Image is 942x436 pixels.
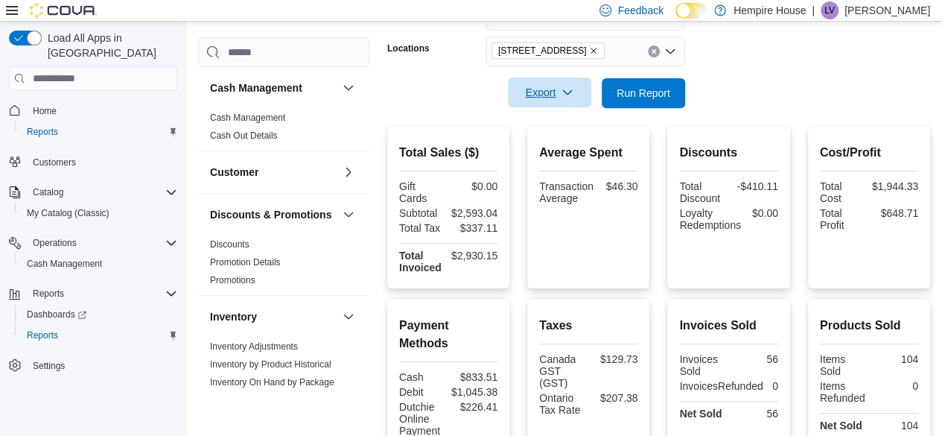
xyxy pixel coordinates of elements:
[820,317,918,335] h2: Products Sold
[844,1,930,19] p: [PERSON_NAME]
[399,317,497,353] h2: Payment Methods
[27,154,82,171] a: Customers
[872,207,918,219] div: $648.71
[732,180,778,192] div: -$410.11
[210,377,334,388] a: Inventory On Hand by Package
[399,250,442,274] strong: Total Invoiced
[872,353,918,365] div: 104
[508,78,591,107] button: Export
[340,163,357,181] button: Customer
[599,180,638,192] div: $46.30
[210,341,298,353] span: Inventory Adjustments
[210,207,331,222] h3: Discounts & Promotions
[451,401,497,413] div: $226.41
[648,45,660,57] button: Clear input
[539,180,593,204] div: Transaction Average
[15,325,183,346] button: Reports
[812,1,815,19] p: |
[210,80,302,95] h3: Cash Management
[21,123,64,141] a: Reports
[21,306,92,323] a: Dashboards
[33,288,64,300] span: Reports
[679,144,777,162] h2: Discounts
[210,341,298,352] a: Inventory Adjustments
[210,165,258,180] h3: Customer
[3,151,183,173] button: Customers
[9,93,177,415] nav: Complex example
[27,101,177,119] span: Home
[27,102,63,120] a: Home
[451,222,497,234] div: $337.11
[15,121,183,142] button: Reports
[3,99,183,121] button: Home
[15,203,183,224] button: My Catalog (Classic)
[820,207,866,231] div: Total Profit
[824,1,835,19] span: LV
[451,371,497,383] div: $833.51
[399,386,445,398] div: Debit
[3,355,183,376] button: Settings
[27,183,69,201] button: Catalog
[210,239,249,250] a: Discounts
[210,130,278,141] a: Cash Out Details
[769,380,778,392] div: 0
[3,182,183,203] button: Catalog
[27,285,177,303] span: Reports
[387,42,430,54] label: Locations
[198,236,369,295] div: Discounts & Promotions
[821,1,838,19] div: Lukas Vanwart
[451,207,497,219] div: $2,593.04
[15,304,183,325] a: Dashboards
[732,408,778,420] div: 56
[820,380,866,404] div: Items Refunded
[210,113,285,123] a: Cash Management
[210,112,285,124] span: Cash Management
[451,386,497,398] div: $1,045.38
[517,78,582,107] span: Export
[27,207,109,219] span: My Catalog (Classic)
[210,309,337,324] button: Inventory
[539,144,637,162] h2: Average Spent
[591,353,637,365] div: $129.73
[679,408,722,420] strong: Net Sold
[872,380,918,392] div: 0
[617,3,663,18] span: Feedback
[21,306,177,323] span: Dashboards
[21,123,177,141] span: Reports
[602,78,685,108] button: Run Report
[679,317,777,335] h2: Invoices Sold
[210,238,249,250] span: Discounts
[3,233,183,253] button: Operations
[399,180,445,204] div: Gift Cards
[27,285,70,303] button: Reports
[27,126,58,138] span: Reports
[679,180,725,204] div: Total Discount
[399,222,445,234] div: Total Tax
[539,353,585,389] div: Canada GST (GST)
[340,308,357,326] button: Inventory
[747,207,778,219] div: $0.00
[872,180,918,192] div: $1,944.33
[33,237,77,249] span: Operations
[33,105,57,117] span: Home
[820,144,918,162] h2: Cost/Profit
[820,180,866,204] div: Total Cost
[820,420,862,432] strong: Net Sold
[33,157,76,168] span: Customers
[491,42,605,59] span: 18 Mill Street West
[340,79,357,97] button: Cash Management
[21,255,177,273] span: Cash Management
[3,283,183,304] button: Reports
[27,234,83,252] button: Operations
[27,309,86,320] span: Dashboards
[732,353,778,365] div: 56
[210,130,278,142] span: Cash Out Details
[399,144,497,162] h2: Total Sales ($)
[679,207,741,231] div: Loyalty Redemptions
[27,357,71,375] a: Settings
[210,359,331,370] a: Inventory by Product Historical
[539,317,637,335] h2: Taxes
[498,43,587,58] span: [STREET_ADDRESS]
[198,109,369,151] div: Cash Management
